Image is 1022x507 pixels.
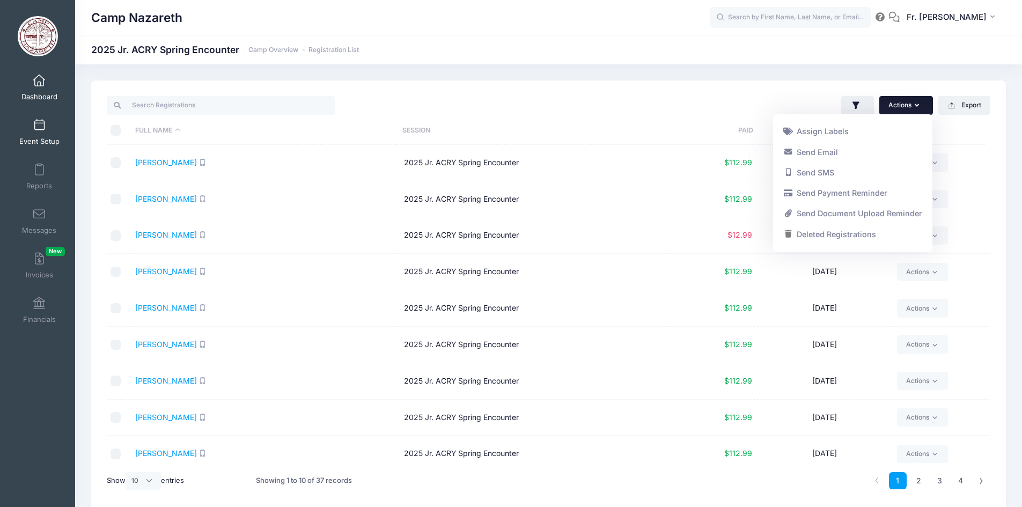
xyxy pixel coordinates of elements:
th: Paid: activate to sort column ascending [664,116,753,145]
a: Messages [14,202,65,240]
a: Event Setup [14,113,65,151]
a: [PERSON_NAME] [135,376,197,385]
td: [DATE] [758,436,892,472]
select: Showentries [126,472,161,490]
span: $112.99 [724,340,752,349]
span: Event Setup [19,137,60,146]
a: 4 [952,472,969,490]
a: 3 [931,472,949,490]
span: $112.99 [724,413,752,422]
a: [PERSON_NAME] [135,230,197,239]
span: Messages [22,226,56,235]
i: SMS enabled [199,450,206,457]
img: Camp Nazareth [18,16,58,56]
span: Reports [26,181,52,190]
span: $112.99 [724,303,752,312]
a: Actions [897,263,948,281]
td: [DATE] [758,290,892,327]
a: Camp Overview [248,46,298,54]
a: Dashboard [14,69,65,106]
span: Fr. [PERSON_NAME] [907,11,987,23]
a: InvoicesNew [14,247,65,284]
div: Showing 1 to 10 of 37 records [256,468,352,493]
a: Actions [897,335,948,354]
a: Reports [14,158,65,195]
td: [DATE] [758,181,892,218]
a: [PERSON_NAME] [135,158,197,167]
i: SMS enabled [199,341,206,348]
label: Show entries [107,472,184,490]
td: 2025 Jr. ACRY Spring Encounter [399,181,667,218]
a: 2 [910,472,928,490]
a: Send SMS [778,163,927,183]
td: 2025 Jr. ACRY Spring Encounter [399,217,667,254]
a: Send Email [778,142,927,162]
span: Dashboard [21,92,57,101]
a: Send Document Upload Reminder [778,203,927,224]
i: SMS enabled [199,195,206,202]
i: SMS enabled [199,377,206,384]
a: Financials [14,291,65,329]
a: [PERSON_NAME] [135,449,197,458]
th: Session: activate to sort column ascending [397,116,664,145]
span: New [46,247,65,256]
span: Invoices [26,270,53,280]
a: [PERSON_NAME] [135,303,197,312]
span: $112.99 [724,267,752,276]
span: $112.99 [724,449,752,458]
td: [DATE] [758,145,892,181]
span: $112.99 [724,376,752,385]
th: Registered: activate to sort column ascending [753,116,887,145]
a: [PERSON_NAME] [135,194,197,203]
button: Actions [879,96,933,114]
td: [DATE] [758,363,892,400]
span: Financials [23,315,56,324]
td: 2025 Jr. ACRY Spring Encounter [399,145,667,181]
td: 2025 Jr. ACRY Spring Encounter [399,363,667,400]
th: Full Name: activate to sort column descending [130,116,397,145]
h1: 2025 Jr. ACRY Spring Encounter [91,44,359,55]
i: SMS enabled [199,414,206,421]
a: [PERSON_NAME] [135,267,197,276]
td: 2025 Jr. ACRY Spring Encounter [399,327,667,363]
td: [DATE] [758,400,892,436]
td: [DATE] [758,217,892,254]
span: $112.99 [724,194,752,203]
i: SMS enabled [199,159,206,166]
td: 2025 Jr. ACRY Spring Encounter [399,290,667,327]
td: [DATE] [758,254,892,290]
a: Actions [897,408,948,427]
i: SMS enabled [199,268,206,275]
input: Search by First Name, Last Name, or Email... [710,7,871,28]
a: Actions [897,299,948,317]
i: SMS enabled [199,304,206,311]
a: Send Payment Reminder [778,183,927,203]
td: [DATE] [758,327,892,363]
a: [PERSON_NAME] [135,340,197,349]
h1: Camp Nazareth [91,5,182,30]
a: Registration List [308,46,359,54]
input: Search Registrations [107,96,335,114]
td: 2025 Jr. ACRY Spring Encounter [399,254,667,290]
a: Deleted Registrations [778,224,927,245]
a: Actions [897,445,948,463]
a: [PERSON_NAME] [135,413,197,422]
td: 2025 Jr. ACRY Spring Encounter [399,400,667,436]
span: $112.99 [724,158,752,167]
button: Fr. [PERSON_NAME] [900,5,1006,30]
td: 2025 Jr. ACRY Spring Encounter [399,436,667,472]
span: $12.99 [727,230,752,239]
i: SMS enabled [199,231,206,238]
a: Actions [897,372,948,390]
button: Export [938,96,990,114]
a: 1 [889,472,907,490]
a: Assign Labels [778,121,927,142]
